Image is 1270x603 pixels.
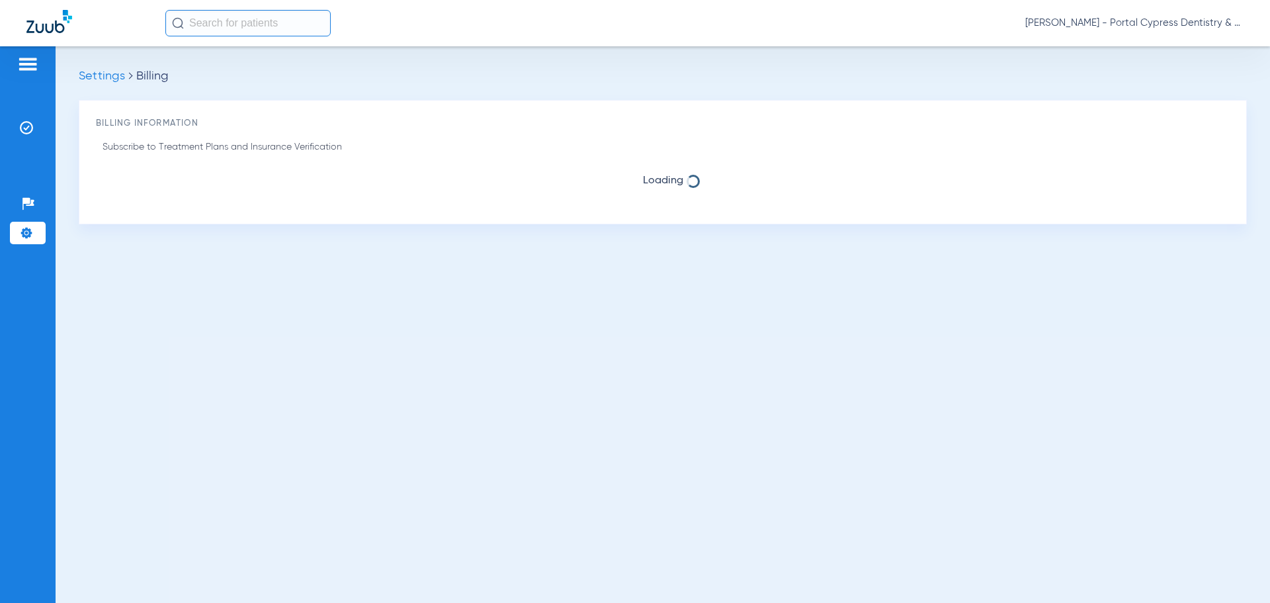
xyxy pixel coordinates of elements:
[96,117,1230,130] h3: Billing Information
[17,56,38,72] img: hamburger-icon
[165,10,331,36] input: Search for patients
[96,174,1230,187] span: Loading
[1025,17,1244,30] span: [PERSON_NAME] - Portal Cypress Dentistry & Orthodontics
[172,17,184,29] img: Search Icon
[136,70,168,82] span: Billing
[79,70,125,82] span: Settings
[103,140,722,154] p: Subscribe to Treatment Plans and Insurance Verification
[26,10,72,33] img: Zuub Logo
